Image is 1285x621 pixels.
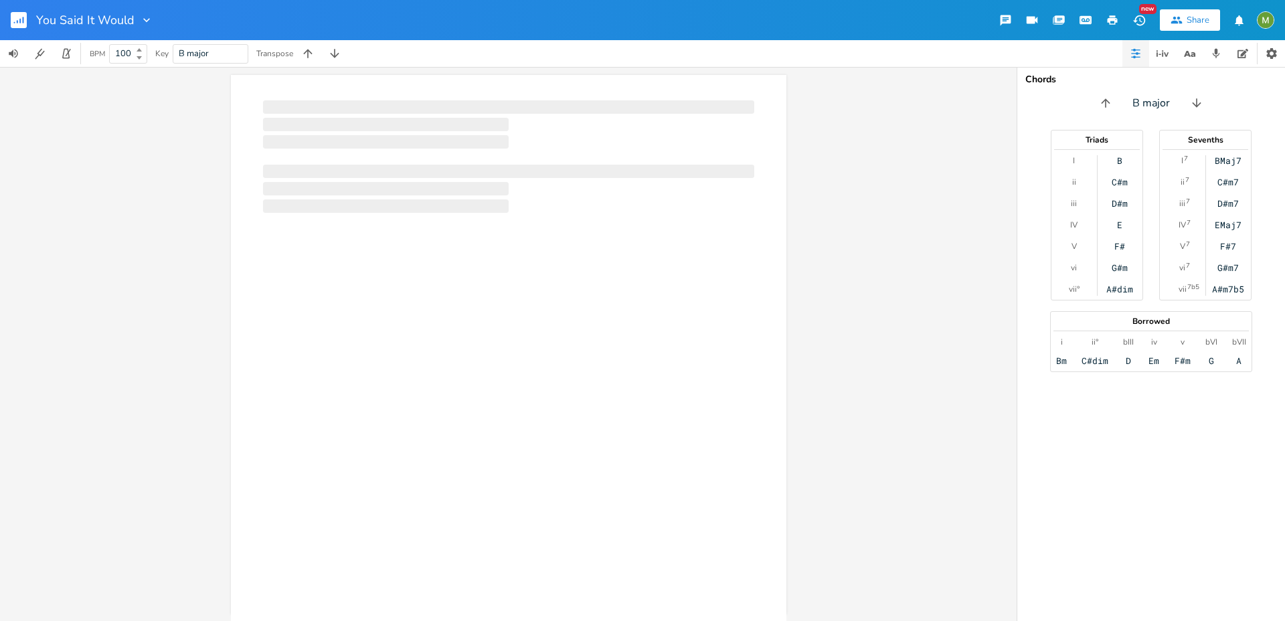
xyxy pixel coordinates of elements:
[1160,136,1251,144] div: Sevenths
[1179,219,1186,230] div: IV
[1112,262,1128,273] div: G#m
[1126,8,1152,32] button: New
[1082,355,1108,366] div: C#dim
[1180,241,1185,252] div: V
[179,48,209,60] span: B major
[1114,241,1125,252] div: F#
[1212,284,1244,294] div: A#m7b5
[1073,155,1075,166] div: I
[1117,155,1122,166] div: B
[1232,337,1246,347] div: bVII
[1148,355,1159,366] div: Em
[1220,241,1236,252] div: F#7
[1151,337,1157,347] div: iv
[1217,198,1239,209] div: D#m7
[1209,355,1214,366] div: G
[1112,177,1128,187] div: C#m
[1139,4,1156,14] div: New
[1187,217,1191,228] sup: 7
[1051,136,1142,144] div: Triads
[1181,177,1185,187] div: ii
[1181,337,1185,347] div: v
[1025,75,1277,84] div: Chords
[1071,198,1077,209] div: iii
[1072,177,1076,187] div: ii
[1160,9,1220,31] button: Share
[1123,337,1134,347] div: bIII
[1187,14,1209,26] div: Share
[1069,284,1080,294] div: vii°
[1186,260,1190,271] sup: 7
[1179,262,1185,273] div: vi
[256,50,293,58] div: Transpose
[1175,355,1191,366] div: F#m
[1186,239,1190,250] sup: 7
[1051,317,1252,325] div: Borrowed
[1070,219,1078,230] div: IV
[1112,198,1128,209] div: D#m
[1179,284,1187,294] div: vii
[1187,282,1199,292] sup: 7b5
[1072,241,1077,252] div: V
[1056,355,1067,366] div: Bm
[36,14,135,26] span: You Said It Would
[1184,153,1188,164] sup: 7
[1071,262,1077,273] div: vi
[1186,196,1190,207] sup: 7
[1236,355,1241,366] div: A
[155,50,169,58] div: Key
[1217,177,1239,187] div: C#m7
[1117,219,1122,230] div: E
[1215,219,1241,230] div: EMaj7
[90,50,105,58] div: BPM
[1185,175,1189,185] sup: 7
[1061,337,1063,347] div: i
[1126,355,1131,366] div: D
[1181,155,1183,166] div: I
[1132,96,1170,111] span: B major
[1106,284,1133,294] div: A#dim
[1215,155,1241,166] div: BMaj7
[1179,198,1185,209] div: iii
[1205,337,1217,347] div: bVI
[1092,337,1098,347] div: ii°
[1257,11,1274,29] img: Mik Sivak
[1217,262,1239,273] div: G#m7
